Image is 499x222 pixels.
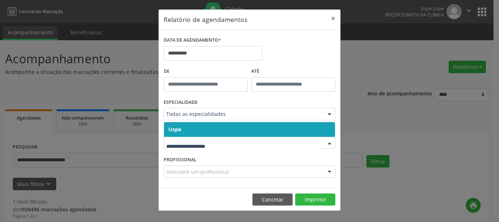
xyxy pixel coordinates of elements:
[164,66,248,77] label: De
[295,193,335,206] button: Imprimir
[166,110,320,118] span: Todas as especialidades
[164,15,247,24] h5: Relatório de agendamentos
[326,10,340,27] button: Close
[168,126,181,133] span: Uspe
[251,66,335,77] label: ATÉ
[166,168,229,176] span: Selecione um profissional
[252,193,293,206] button: Cancelar
[164,35,221,46] label: DATA DE AGENDAMENTO
[164,97,198,108] label: ESPECIALIDADE
[164,154,197,165] label: PROFISSIONAL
